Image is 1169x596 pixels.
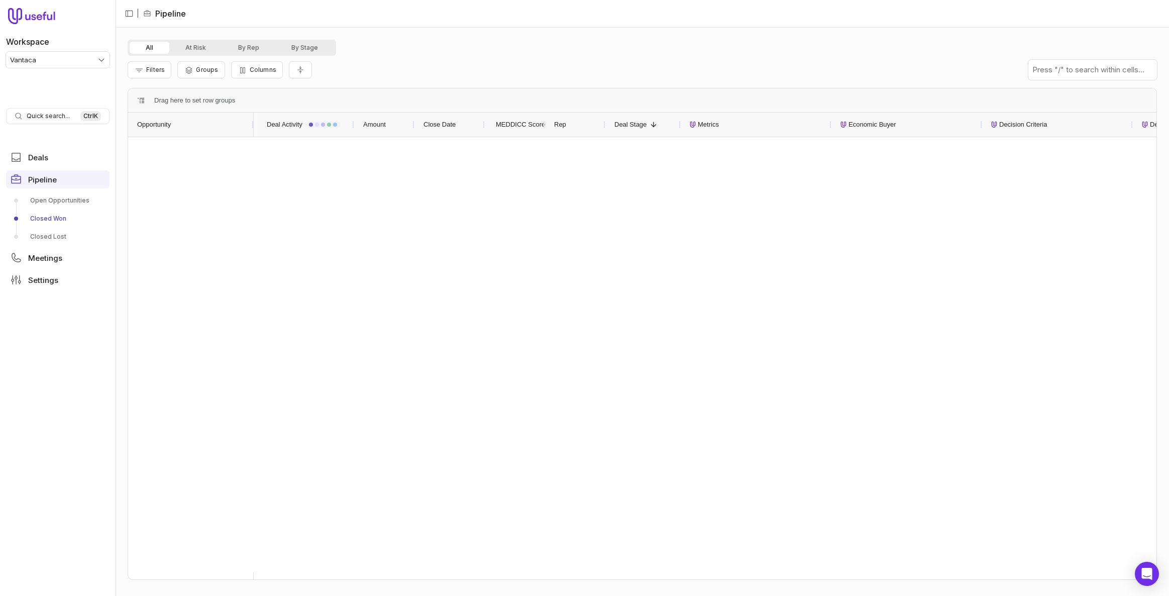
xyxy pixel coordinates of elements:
button: Collapse sidebar [122,6,137,21]
a: Meetings [6,249,110,267]
div: Metrics [690,113,822,137]
span: Columns [250,66,276,73]
span: Deal Activity [267,119,302,131]
span: Metrics [698,119,719,131]
div: Open Intercom Messenger [1135,562,1159,586]
span: Close Date [423,119,456,131]
span: Decision Criteria [999,119,1047,131]
div: Economic Buyer [840,113,973,137]
span: Deals [28,154,48,161]
a: Pipeline [6,170,110,188]
a: Closed Lost [6,229,110,245]
button: Collapse all rows [289,61,312,79]
span: Opportunity [137,119,171,131]
button: Filter Pipeline [128,61,171,78]
input: Press "/" to search within cells... [1028,60,1157,80]
a: Deals [6,148,110,166]
span: Deal Stage [614,119,647,131]
span: Settings [28,276,58,284]
span: MEDDICC Score [496,119,545,131]
kbd: Ctrl K [80,111,101,121]
li: Pipeline [143,8,186,20]
button: Columns [231,61,283,78]
span: Amount [363,119,386,131]
button: By Stage [275,42,334,54]
a: Open Opportunities [6,192,110,209]
div: MEDDICC Score [494,113,536,137]
span: Rep [554,119,566,131]
span: Quick search... [27,112,70,120]
span: Filters [146,66,165,73]
div: Row Groups [154,94,235,107]
div: Decision Criteria [991,113,1124,137]
span: | [137,8,139,20]
span: Economic Buyer [848,119,896,131]
span: Meetings [28,254,62,262]
a: Settings [6,271,110,289]
span: Groups [196,66,218,73]
span: Pipeline [28,176,57,183]
button: By Rep [222,42,275,54]
a: Closed Won [6,211,110,227]
label: Workspace [6,36,49,48]
div: Pipeline submenu [6,192,110,245]
button: Group Pipeline [177,61,225,78]
button: At Risk [169,42,222,54]
button: All [130,42,169,54]
span: Drag here to set row groups [154,94,235,107]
